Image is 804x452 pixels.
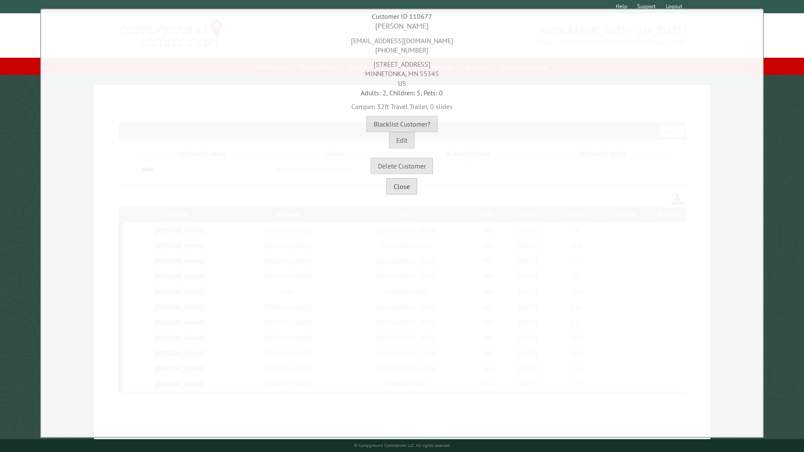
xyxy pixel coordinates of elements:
div: Adults: 2, Children: 5, Pets: 0 [43,88,761,97]
div: Camper: 32ft Travel Trailer, 0 slides [43,97,761,111]
button: Edit [389,132,415,148]
button: Delete Customer [371,158,433,174]
div: [EMAIL_ADDRESS][DOMAIN_NAME] [PHONE_NUMBER] [43,32,761,55]
div: Customer ID 110677 [43,12,761,21]
div: [PERSON_NAME] [43,21,761,32]
button: Close [386,178,417,195]
button: Blacklist Customer? [366,116,438,132]
div: [STREET_ADDRESS] MINNETONKA, MN 55345 US [43,55,761,88]
small: © Campground Commander LLC. All rights reserved. [354,443,451,448]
